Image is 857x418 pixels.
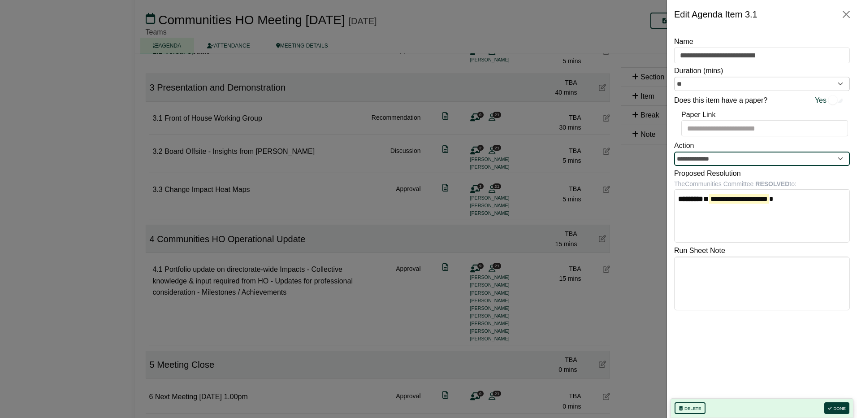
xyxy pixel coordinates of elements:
[755,180,789,187] b: RESOLVED
[674,65,723,77] label: Duration (mins)
[681,109,716,121] label: Paper Link
[815,95,827,106] span: Yes
[674,245,725,257] label: Run Sheet Note
[675,402,706,414] button: Delete
[674,95,767,106] label: Does this item have a paper?
[674,168,741,179] label: Proposed Resolution
[674,140,694,152] label: Action
[674,36,693,48] label: Name
[839,7,853,22] button: Close
[674,179,850,189] div: The Communities Committee to:
[674,7,757,22] div: Edit Agenda Item 3.1
[824,402,849,414] button: Done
